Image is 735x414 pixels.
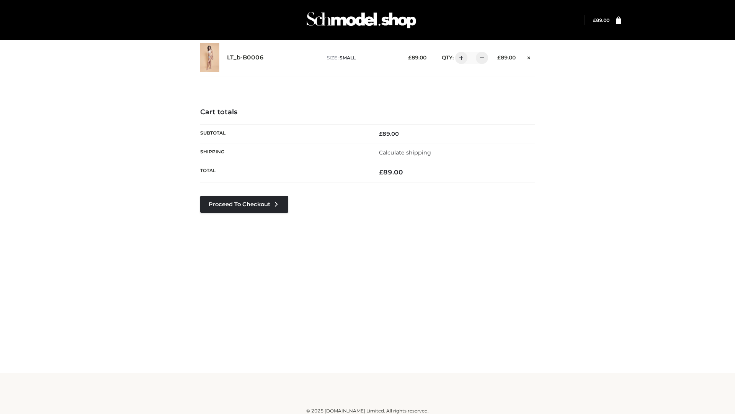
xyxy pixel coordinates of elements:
span: £ [379,168,383,176]
span: £ [408,54,412,61]
span: SMALL [340,55,356,61]
img: LT_b-B0006 - SMALL [200,43,219,72]
bdi: 89.00 [593,17,609,23]
span: £ [497,54,501,61]
span: £ [593,17,596,23]
a: Proceed to Checkout [200,196,288,213]
bdi: 89.00 [379,168,403,176]
th: Subtotal [200,124,367,143]
a: Calculate shipping [379,149,431,156]
div: QTY: [434,52,485,64]
th: Total [200,162,367,182]
span: £ [379,130,382,137]
bdi: 89.00 [379,130,399,137]
bdi: 89.00 [497,54,516,61]
a: Remove this item [523,52,535,62]
img: Schmodel Admin 964 [304,5,419,35]
a: LT_b-B0006 [227,54,264,61]
h4: Cart totals [200,108,535,117]
th: Shipping [200,143,367,162]
a: £89.00 [593,17,609,23]
bdi: 89.00 [408,54,426,61]
p: size : [327,54,396,61]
